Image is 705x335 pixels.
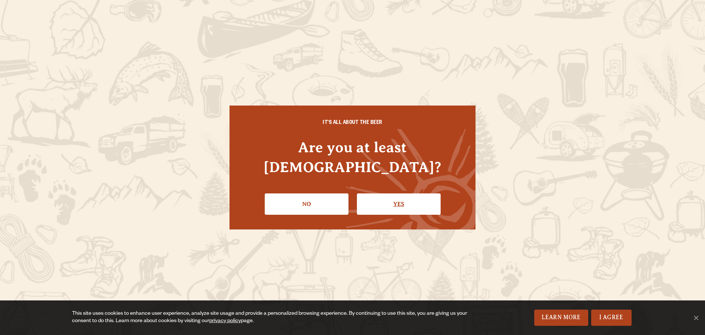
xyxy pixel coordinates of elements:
a: Confirm I'm 21 or older [357,193,441,215]
h6: IT'S ALL ABOUT THE BEER [244,120,461,127]
a: Learn More [534,310,588,326]
span: No [692,314,699,321]
div: This site uses cookies to enhance user experience, analyze site usage and provide a personalized ... [72,310,473,325]
a: privacy policy [209,318,241,324]
a: I Agree [591,310,632,326]
h4: Are you at least [DEMOGRAPHIC_DATA]? [244,138,461,177]
a: No [265,193,348,215]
